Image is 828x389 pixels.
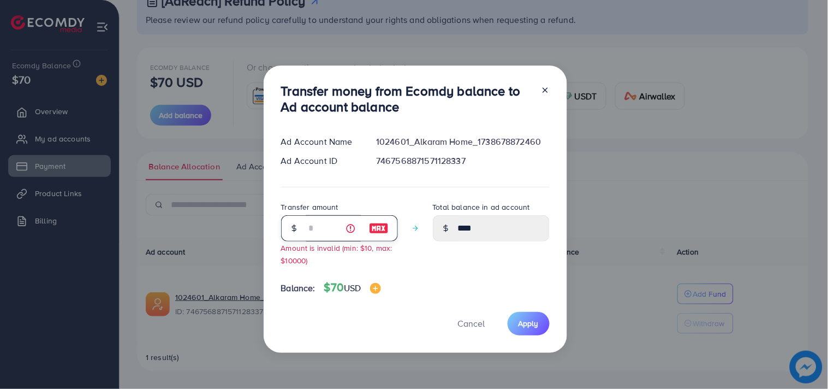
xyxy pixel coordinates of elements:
span: USD [344,282,361,294]
label: Total balance in ad account [433,202,530,213]
span: Apply [519,318,539,329]
label: Transfer amount [281,202,338,213]
span: Cancel [458,317,485,329]
h4: $70 [324,281,381,294]
button: Apply [508,312,550,335]
div: Ad Account Name [272,135,368,148]
small: Amount is invalid (min: $10, max: $10000) [281,243,392,266]
div: 7467568871571128337 [367,155,558,167]
img: image [369,222,389,235]
div: 1024601_Alkaram Home_1738678872460 [367,135,558,148]
div: Ad Account ID [272,155,368,167]
img: image [370,283,381,294]
h3: Transfer money from Ecomdy balance to Ad account balance [281,83,532,115]
span: Balance: [281,282,315,294]
button: Cancel [444,312,499,335]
